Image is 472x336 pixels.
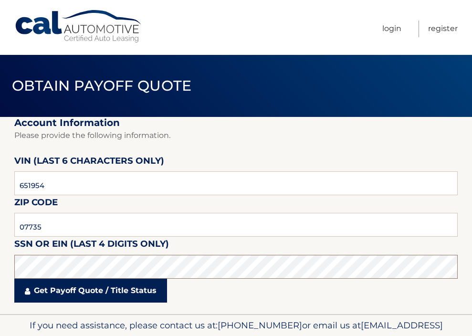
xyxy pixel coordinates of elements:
[218,320,302,331] span: [PHONE_NUMBER]
[14,237,169,254] label: SSN or EIN (last 4 digits only)
[14,129,458,142] p: Please provide the following information.
[12,77,192,94] span: Obtain Payoff Quote
[14,279,167,303] a: Get Payoff Quote / Title Status
[14,117,458,129] h2: Account Information
[428,21,458,37] a: Register
[14,154,164,171] label: VIN (last 6 characters only)
[382,21,401,37] a: Login
[14,10,143,43] a: Cal Automotive
[14,195,58,213] label: Zip Code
